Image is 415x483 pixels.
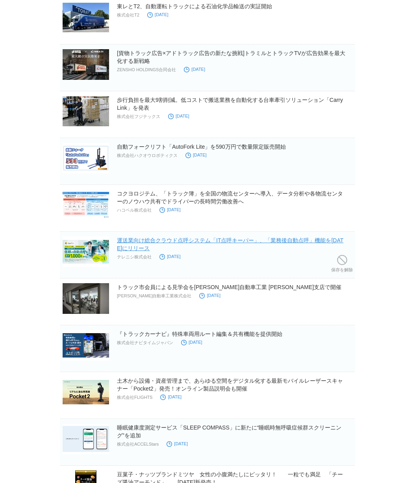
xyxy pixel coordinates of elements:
p: 株式会社ACCELStars [117,441,159,447]
p: 株式会社ナビタイムジャパン [117,340,173,346]
p: 株式会社T2 [117,12,139,18]
time: [DATE] [160,395,182,399]
time: [DATE] [147,12,169,17]
img: [貨物トラック広告×アドトラック広告の新たな挑戦]トラミルとトラックTVが広告効果を最大化する新戦略 [63,49,109,80]
a: 睡眠健康度測定サービス「SLEEP COMPASS」に新たに“睡眠時無呼吸症候群スクリーニング”を追加 [117,424,341,439]
time: [DATE] [159,254,181,259]
time: [DATE] [181,340,202,345]
img: 『トラックカーナビ』特殊車両用ルート編集＆共有機能を提供開始 [63,330,109,361]
img: 運送業向け総合クラウド点呼システム「IT点呼キーパー」、「業務後自動点呼」機能を2025年9月8日にリリース [63,236,109,267]
a: トラック市会員による見学会を[PERSON_NAME]自動車工業 [PERSON_NAME]支店で開催 [117,284,341,290]
img: 自動フォークリフト「AutoFork Lite」を590万円で数量限定販売開始 [63,143,109,173]
p: ZENSHO HOLDINGS合同会社 [117,67,176,73]
p: テレニシ株式会社 [117,254,152,260]
time: [DATE] [167,441,188,446]
a: 『トラックカーナビ』特殊車両用ルート編集＆共有機能を提供開始 [117,331,282,337]
time: [DATE] [185,153,207,157]
p: ハコベル株式会社 [117,207,152,213]
a: 保存を解除 [331,253,353,278]
a: コクヨロジテム、「トラック簿」を全国の物流センターへ導入、データ分析や各物流センターのノウハウ共有でドライバーの長時間労働改善へ [117,190,343,205]
a: 東レとT2、自動運転トラックによる石油化学品輸送の実証開始 [117,3,272,9]
time: [DATE] [199,293,220,298]
p: 株式会社ハクオウロボティクス [117,153,178,159]
img: 睡眠健康度測定サービス「SLEEP COMPASS」に新たに“睡眠時無呼吸症候群スクリーニング”を追加 [63,424,109,454]
time: [DATE] [159,207,181,212]
a: 歩行負担を最大9割削減。低コストで搬送業務を自動化する台車牽引ソリューション「Carry Link」を発表 [117,97,343,111]
a: 土木から設備・資産管理まで、あらゆる空間をデジタル化する最新モバイルレーザースキャナー「Pocket2」発売！オンライン製品説明会も開催 [117,378,343,392]
p: 株式会社FLIGHTS [117,395,152,400]
img: トラック市会員による見学会を栗山自動車工業 千葉支店で開催 [63,283,109,314]
a: 自動フォークリフト「AutoFork Lite」を590万円で数量限定販売開始 [117,144,286,150]
p: [PERSON_NAME]自動車工業株式会社 [117,293,191,299]
img: 東レとT2、自動運転トラックによる石油化学品輸送の実証開始 [63,2,109,33]
img: 土木から設備・資産管理まで、あらゆる空間をデジタル化する最新モバイルレーザースキャナー「Pocket2」発売！オンライン製品説明会も開催 [63,377,109,407]
a: 運送業向け総合クラウド点呼システム「IT点呼キーパー」、「業務後自動点呼」機能を[DATE]にリリース [117,237,343,251]
time: [DATE] [168,114,189,118]
a: [貨物トラック広告×アドトラック広告の新たな挑戦]トラミルとトラックTVが広告効果を最大化する新戦略 [117,50,345,64]
time: [DATE] [184,67,205,72]
img: 歩行負担を最大9割削減。低コストで搬送業務を自動化する台車牽引ソリューション「Carry Link」を発表 [63,96,109,127]
p: 株式会社フジテックス [117,114,160,120]
img: コクヨロジテム、「トラック簿」を全国の物流センターへ導入、データ分析や各物流センターのノウハウ共有でドライバーの長時間労働改善へ [63,190,109,220]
